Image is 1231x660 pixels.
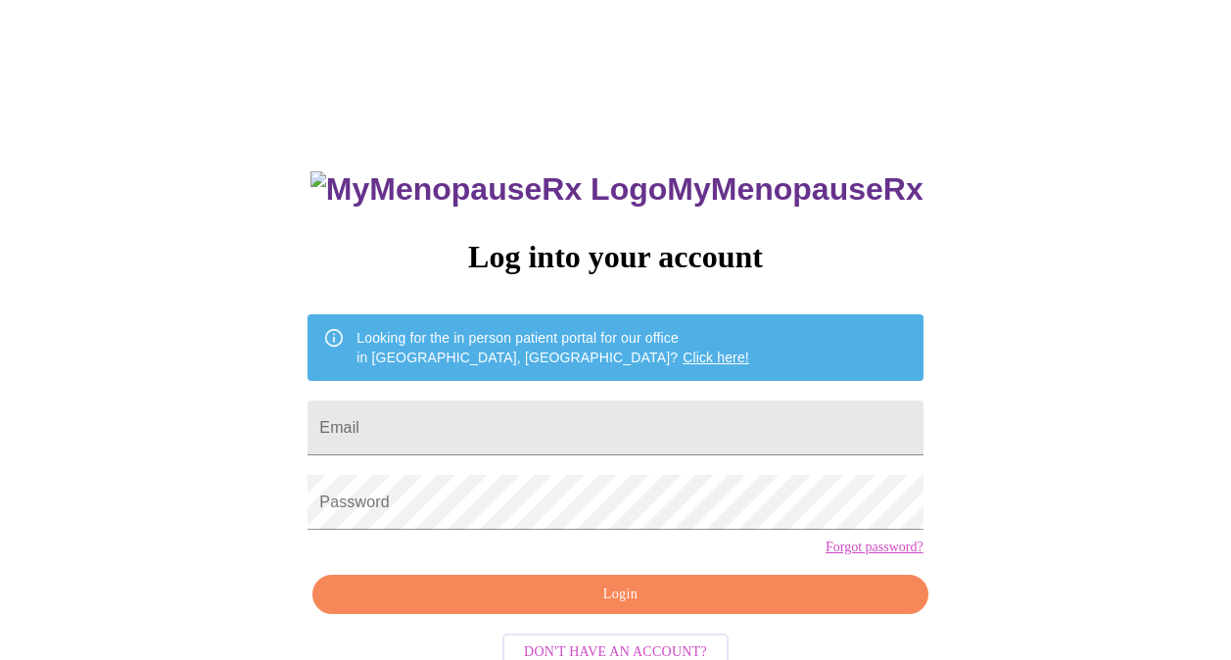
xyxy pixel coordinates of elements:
[826,540,923,555] a: Forgot password?
[683,350,749,365] a: Click here!
[335,583,905,607] span: Login
[497,642,734,659] a: Don't have an account?
[308,239,923,275] h3: Log into your account
[312,575,927,615] button: Login
[310,171,667,208] img: MyMenopauseRx Logo
[356,320,749,375] div: Looking for the in person patient portal for our office in [GEOGRAPHIC_DATA], [GEOGRAPHIC_DATA]?
[310,171,923,208] h3: MyMenopauseRx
